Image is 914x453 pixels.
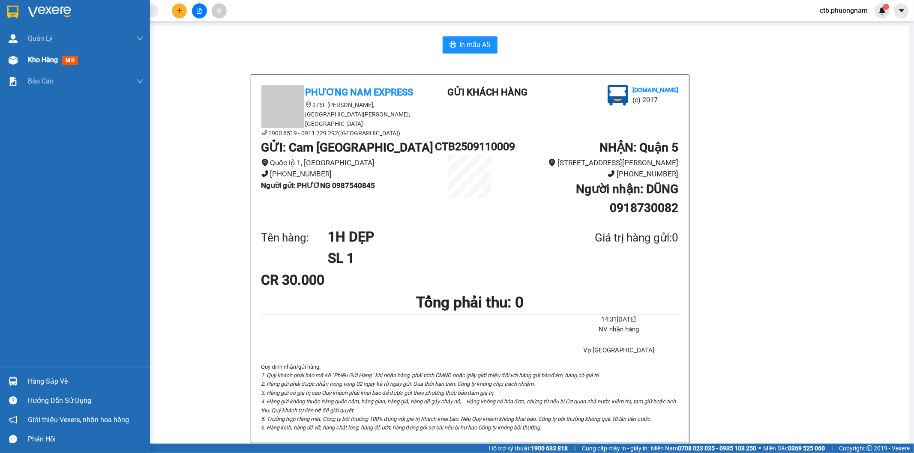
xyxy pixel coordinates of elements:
[261,363,679,432] div: Quy định nhận/gửi hàng :
[11,55,47,110] b: Phương Nam Express
[505,157,679,169] li: [STREET_ADDRESS][PERSON_NAME]
[884,4,887,10] span: 1
[261,229,328,247] div: Tên hàng:
[447,87,527,98] b: Gửi khách hàng
[177,8,183,14] span: plus
[574,444,575,453] span: |
[553,229,678,247] div: Giá trị hàng gửi: 0
[435,138,504,155] h1: CTB2509110009
[599,140,678,155] b: NHẬN : Quận 5
[261,372,600,378] i: 1. Quý khách phải báo mã số “Phiếu Gửi Hàng” khi nhận hàng, phải trình CMND hoặc giấy giới thiệu ...
[813,5,875,16] span: ctb.phuongnam
[261,128,416,138] li: 1900 6519 - 0911 729 292([GEOGRAPHIC_DATA])
[28,76,54,86] span: Báo cáo
[788,445,825,452] strong: 0369 525 060
[196,8,202,14] span: file-add
[261,269,399,291] div: CR 30.000
[28,414,129,425] span: Giới thiệu Vexere, nhận hoa hồng
[212,3,227,18] button: aim
[883,4,889,10] sup: 1
[261,424,541,431] i: 6. Hàng kính, hàng dễ vỡ, hàng chất lỏng, hàng dễ ướt, hàng đóng gói sơ sài nếu bị hư hao Công ty...
[328,226,553,247] h1: 1H DẸP
[261,159,269,166] span: environment
[261,168,435,180] li: [PHONE_NUMBER]
[548,159,556,166] span: environment
[531,445,568,452] strong: 1900 633 818
[9,396,17,405] span: question-circle
[172,3,187,18] button: plus
[62,56,78,65] span: mới
[831,444,833,453] span: |
[53,12,85,53] b: Gửi khách hàng
[216,8,222,14] span: aim
[9,377,18,386] img: warehouse-icon
[261,181,375,190] b: Người gửi : PHƯƠNG 0987540845
[450,41,456,49] span: printer
[678,445,756,452] strong: 0708 023 035 - 0935 103 250
[9,77,18,86] img: solution-icon
[505,168,679,180] li: [PHONE_NUMBER]
[9,34,18,43] img: warehouse-icon
[261,398,676,413] i: 4. Hàng gửi không thuộc hàng quốc cấm, hàng gian, hàng giả, hàng dễ gây cháy nổ,… Hàng không có h...
[632,95,678,105] li: (c) 2017
[559,346,678,356] li: Vp [GEOGRAPHIC_DATA]
[93,11,114,31] img: logo.jpg
[632,86,678,93] b: [DOMAIN_NAME]
[261,381,535,387] i: 2. Hàng gửi phải được nhận trong vòng 02 ngày kể từ ngày gửi. Quá thời hạn trên, Công ty không ch...
[582,444,649,453] span: Cung cấp máy in - giấy in:
[894,3,909,18] button: caret-down
[306,87,414,98] b: Phương Nam Express
[137,78,144,85] span: down
[878,7,886,15] img: icon-new-feature
[306,101,312,107] span: environment
[192,3,207,18] button: file-add
[261,416,652,422] i: 5. Trường hợp Hàng mất, Công ty bồi thường 100% đúng với giá trị Khách khai báo. Nếu Quý khách kh...
[328,247,553,269] h1: SL 1
[28,56,58,64] span: Kho hàng
[443,36,497,54] button: printerIn mẫu A5
[261,291,679,314] h1: Tổng phải thu: 0
[28,394,144,407] div: Hướng dẫn sử dụng
[489,444,568,453] span: Hỗ trợ kỹ thuật:
[28,375,144,388] div: Hàng sắp về
[28,33,53,44] span: Quản Lý
[261,390,495,396] i: 3. Hàng gửi có giá trị cao Quý khách phải khai báo để được gửi theo phương thức bảo đảm giá trị.
[559,325,678,335] li: NV nhận hàng
[576,182,678,215] b: Người nhận : DŨNG 0918730082
[28,433,144,446] div: Phản hồi
[7,6,18,18] img: logo-vxr
[9,56,18,65] img: warehouse-icon
[608,85,628,106] img: logo.jpg
[763,444,825,453] span: Miền Bắc
[758,447,761,450] span: ⚪️
[72,41,118,51] li: (c) 2017
[651,444,756,453] span: Miền Nam
[9,435,17,443] span: message
[261,157,435,169] li: Quốc lộ 1, [GEOGRAPHIC_DATA]
[608,170,615,177] span: phone
[559,315,678,325] li: 14:31[DATE]
[261,170,269,177] span: phone
[9,416,17,424] span: notification
[261,140,434,155] b: GỬI : Cam [GEOGRAPHIC_DATA]
[261,100,416,128] li: 275F [PERSON_NAME], [GEOGRAPHIC_DATA][PERSON_NAME], [GEOGRAPHIC_DATA]
[72,33,118,39] b: [DOMAIN_NAME]
[866,445,872,451] span: copyright
[137,35,144,42] span: down
[460,39,491,50] span: In mẫu A5
[261,130,267,136] span: phone
[898,7,905,15] span: caret-down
